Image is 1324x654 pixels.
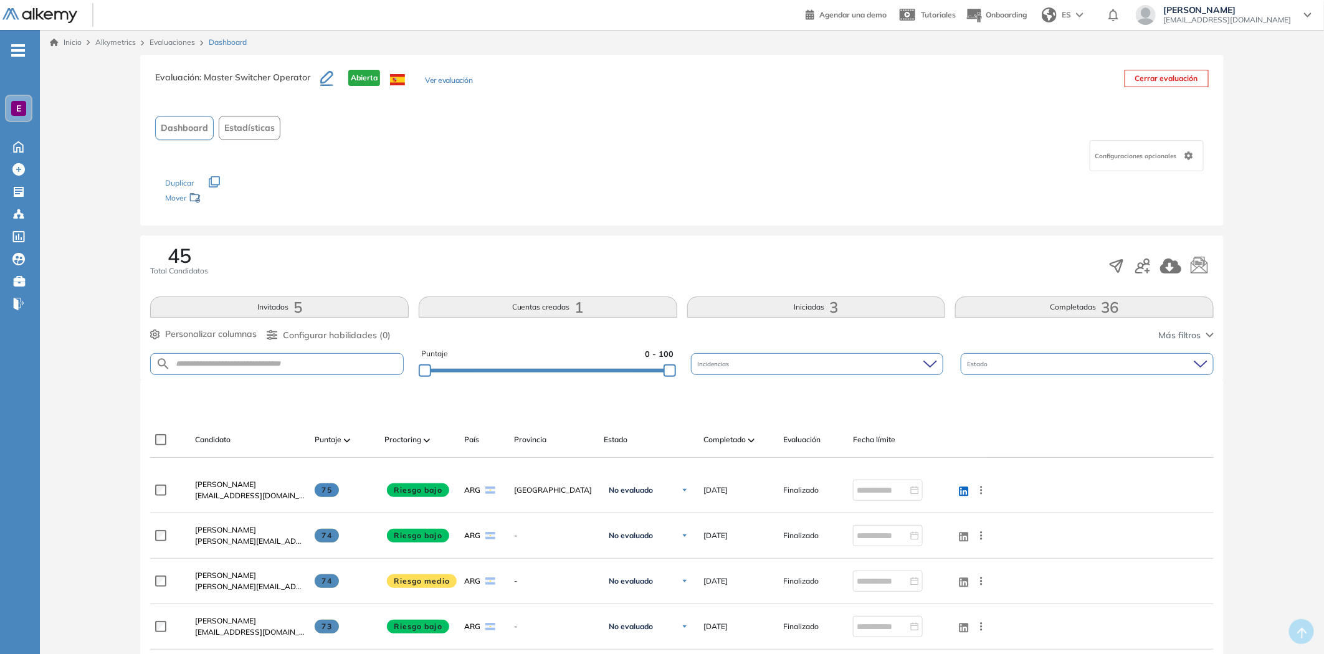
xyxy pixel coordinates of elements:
span: Puntaje [315,434,341,445]
span: 0 - 100 [645,348,674,360]
span: Personalizar columnas [165,328,257,341]
span: Finalizado [783,621,819,632]
span: Onboarding [986,10,1027,19]
span: Tutoriales [921,10,956,19]
button: Iniciadas3 [687,296,946,318]
span: País [464,434,479,445]
span: Riesgo medio [387,574,457,588]
button: Invitados5 [150,296,409,318]
span: [PERSON_NAME][EMAIL_ADDRESS][PERSON_NAME][DOMAIN_NAME] [195,581,305,592]
span: Finalizado [783,576,819,587]
span: [EMAIL_ADDRESS][DOMAIN_NAME] [195,490,305,501]
a: Agendar una demo [806,6,887,21]
img: [missing "en.ARROW_ALT" translation] [344,438,350,442]
button: Onboarding [966,2,1027,29]
button: Más filtros [1159,329,1214,342]
span: E [16,103,21,113]
a: [PERSON_NAME] [195,479,305,490]
div: Estado [961,353,1213,375]
span: Candidato [195,434,231,445]
a: Evaluaciones [150,37,195,47]
span: ARG [464,485,480,496]
span: Estadísticas [224,121,275,135]
span: 74 [315,529,339,543]
button: Cerrar evaluación [1125,70,1209,87]
button: Ver evaluación [425,75,472,88]
span: Finalizado [783,530,819,541]
span: [DATE] [703,621,728,632]
span: Dashboard [209,37,247,48]
span: Fecha límite [853,434,895,445]
span: [DATE] [703,485,728,496]
button: Estadísticas [219,116,280,140]
span: Agendar una demo [819,10,887,19]
img: Ícono de flecha [681,532,688,539]
img: arrow [1076,12,1083,17]
img: SEARCH_ALT [156,356,171,372]
button: Configurar habilidades (0) [267,329,391,342]
span: [DATE] [703,530,728,541]
span: No evaluado [609,531,653,541]
span: [EMAIL_ADDRESS][DOMAIN_NAME] [1163,15,1292,25]
span: [PERSON_NAME] [1163,5,1292,15]
a: [PERSON_NAME] [195,615,305,627]
h3: Evaluación [155,70,320,96]
a: Inicio [50,37,82,48]
button: Personalizar columnas [150,328,257,341]
span: Configuraciones opcionales [1095,151,1179,161]
a: [PERSON_NAME] [195,570,305,581]
span: [DATE] [703,576,728,587]
button: Dashboard [155,116,214,140]
span: Configurar habilidades (0) [283,329,391,342]
img: ARG [485,623,495,630]
img: [missing "en.ARROW_ALT" translation] [424,438,430,442]
span: [GEOGRAPHIC_DATA] [514,485,594,496]
div: Configuraciones opcionales [1090,140,1204,171]
span: [EMAIL_ADDRESS][DOMAIN_NAME] [195,627,305,638]
span: Riesgo bajo [387,529,449,543]
img: [missing "en.ARROW_ALT" translation] [748,438,755,442]
span: Abierta [348,70,380,86]
span: Riesgo bajo [387,483,449,497]
span: Finalizado [783,485,819,496]
span: - [514,621,594,632]
span: Completado [703,434,746,445]
span: Estado [604,434,627,445]
img: ARG [485,486,495,494]
a: [PERSON_NAME] [195,524,305,536]
button: Completadas36 [955,296,1214,318]
span: Incidencias [697,359,731,369]
span: [PERSON_NAME][EMAIL_ADDRESS][DOMAIN_NAME] [195,536,305,547]
span: - [514,530,594,541]
img: ARG [485,577,495,585]
img: world [1042,7,1057,22]
span: Alkymetrics [95,37,136,47]
img: ESP [390,74,405,85]
span: Puntaje [421,348,448,360]
img: Ícono de flecha [681,577,688,585]
span: ES [1062,9,1071,21]
button: Cuentas creadas1 [419,296,677,318]
span: : Master Switcher Operator [199,72,310,83]
span: Total Candidatos [150,265,208,277]
span: Provincia [514,434,546,445]
img: ARG [485,532,495,539]
span: ARG [464,576,480,587]
span: - [514,576,594,587]
span: 73 [315,620,339,633]
span: 74 [315,574,339,588]
span: 45 [168,245,191,265]
i: - [11,49,25,52]
span: Proctoring [384,434,421,445]
span: Dashboard [161,121,208,135]
span: Más filtros [1159,329,1201,342]
span: [PERSON_NAME] [195,571,256,580]
span: Duplicar [165,178,194,187]
div: Mover [165,187,290,211]
span: [PERSON_NAME] [195,480,256,489]
span: ARG [464,530,480,541]
span: [PERSON_NAME] [195,616,256,625]
span: 75 [315,483,339,497]
img: Logo [2,8,77,24]
img: Ícono de flecha [681,486,688,494]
